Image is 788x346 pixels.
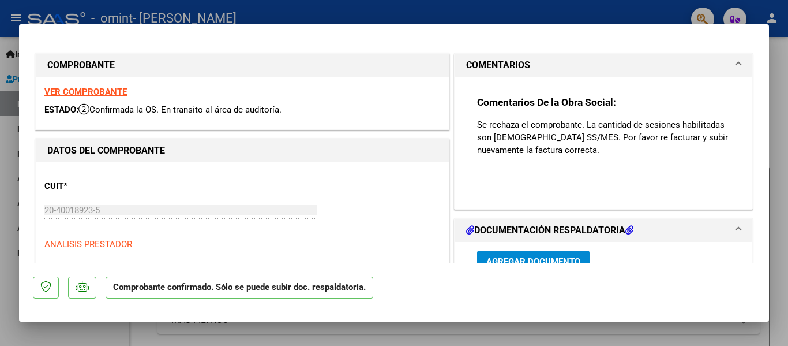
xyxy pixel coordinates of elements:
iframe: Intercom live chat [749,307,776,334]
h1: COMENTARIOS [466,58,530,72]
p: CUIT [44,180,163,193]
span: ESTADO: [44,105,78,115]
strong: Comentarios De la Obra Social: [477,96,616,108]
mat-expansion-panel-header: DOCUMENTACIÓN RESPALDATORIA [455,219,752,242]
span: ANALISIS PRESTADOR [44,239,132,250]
mat-expansion-panel-header: COMENTARIOS [455,54,752,77]
span: Agregar Documento [486,256,580,267]
strong: DATOS DEL COMPROBANTE [47,145,165,156]
span: Confirmada la OS. En transito al área de auditoría. [78,105,282,115]
strong: COMPROBANTE [47,59,115,70]
p: Comprobante confirmado. Sólo se puede subir doc. respaldatoria. [106,277,373,299]
p: Se rechaza el comprobante. La cantidad de sesiones habilitadas son [DEMOGRAPHIC_DATA] SS/MES. Por... [477,118,730,157]
div: COMENTARIOS [455,77,752,209]
button: Agregar Documento [477,251,590,272]
h1: DOCUMENTACIÓN RESPALDATORIA [466,224,633,237]
a: VER COMPROBANTE [44,87,127,97]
